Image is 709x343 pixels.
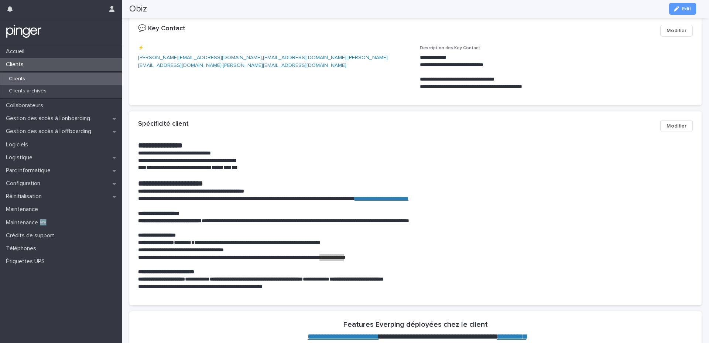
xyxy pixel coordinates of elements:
p: Accueil [3,48,30,55]
h2: Features Everping déployées chez le client [343,320,488,329]
h2: Spécificité client [138,120,189,128]
p: Téléphones [3,245,42,252]
p: Parc informatique [3,167,56,174]
a: [PERSON_NAME][EMAIL_ADDRESS][DOMAIN_NAME] [138,55,388,68]
h2: 💬 Key Contact [138,25,185,33]
p: Maintenance 🆕 [3,219,53,226]
button: Edit [669,3,696,15]
p: Logiciels [3,141,34,148]
p: Maintenance [3,206,44,213]
h2: Obiz [129,4,147,14]
p: Gestion des accès à l’offboarding [3,128,97,135]
a: [PERSON_NAME][EMAIL_ADDRESS][DOMAIN_NAME] [138,55,262,60]
p: Configuration [3,180,46,187]
a: [PERSON_NAME][EMAIL_ADDRESS][DOMAIN_NAME] [223,63,346,68]
span: ⚡️ [138,46,144,50]
a: [EMAIL_ADDRESS][DOMAIN_NAME] [263,55,346,60]
img: mTgBEunGTSyRkCgitkcU [6,24,42,39]
p: , , , [138,54,411,69]
p: Collaborateurs [3,102,49,109]
button: Modifier [660,25,693,37]
p: Clients [3,76,31,82]
p: Clients [3,61,30,68]
p: Logistique [3,154,38,161]
span: Modifier [667,122,686,130]
span: Edit [682,6,691,11]
span: Description des Key Contact [420,46,480,50]
p: Réinitialisation [3,193,48,200]
span: Modifier [667,27,686,34]
button: Modifier [660,120,693,132]
p: Clients archivés [3,88,52,94]
p: Étiquettes UPS [3,258,51,265]
p: Crédits de support [3,232,60,239]
p: Gestion des accès à l’onboarding [3,115,96,122]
